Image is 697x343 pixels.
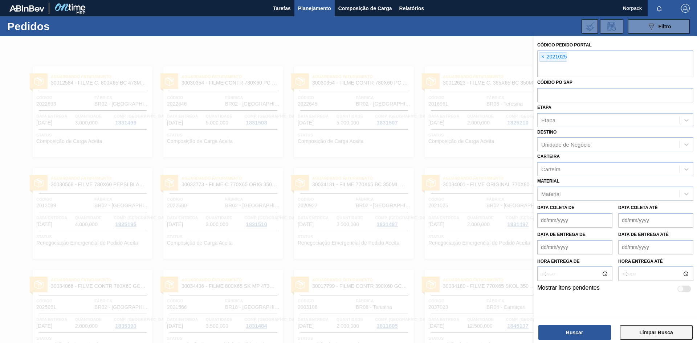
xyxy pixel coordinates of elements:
[537,130,557,135] label: Destino
[681,4,690,13] img: Logout
[541,166,561,172] div: Carteira
[541,191,561,197] div: Material
[539,52,567,62] div: 2021025
[537,205,574,210] label: Data coleta de
[618,232,669,237] label: Data de Entrega até
[7,22,116,30] h1: Pedidos
[541,142,591,148] div: Unidade de Negócio
[537,240,612,254] input: dd/mm/yyyy
[9,5,44,12] img: TNhmsLtSVTkK8tSr43FrP2fwEKptu5GPRR3wAAAABJRU5ErkJggg==
[537,213,612,228] input: dd/mm/yyyy
[539,53,546,61] span: ×
[541,117,555,123] div: Etapa
[537,105,551,110] label: Etapa
[582,19,598,34] div: Importar Negociações dos Pedidos
[618,205,657,210] label: Data coleta até
[618,213,693,228] input: dd/mm/yyyy
[618,240,693,254] input: dd/mm/yyyy
[273,4,291,13] span: Tarefas
[628,19,690,34] button: Filtro
[537,80,572,85] label: Códido PO SAP
[600,19,623,34] div: Solicitação de Revisão de Pedidos
[537,256,612,267] label: Hora entrega de
[537,154,560,159] label: Carteira
[298,4,331,13] span: Planejamento
[537,42,592,48] label: Código Pedido Portal
[537,232,586,237] label: Data de Entrega de
[399,4,424,13] span: Relatórios
[537,179,559,184] label: Material
[648,3,671,13] button: Notificações
[618,256,693,267] label: Hora entrega até
[338,4,392,13] span: Composição de Carga
[537,285,600,293] label: Mostrar itens pendentes
[659,24,671,29] span: Filtro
